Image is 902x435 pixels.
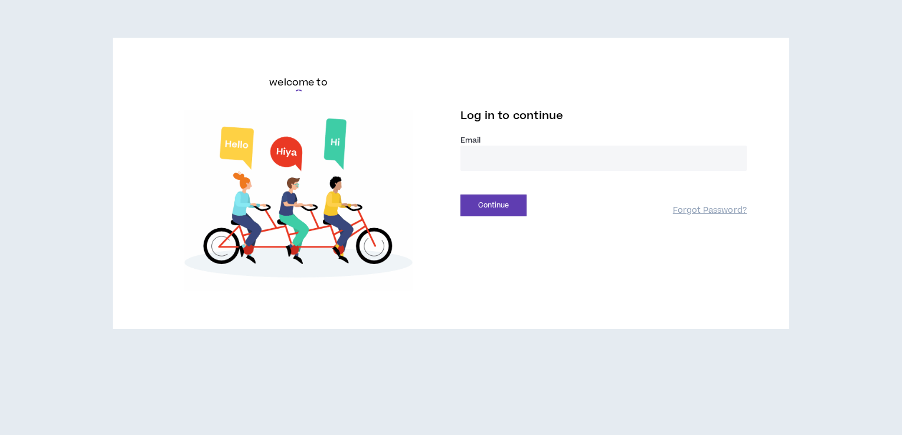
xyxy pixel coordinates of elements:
h6: welcome to [269,75,328,90]
label: Email [460,135,747,146]
a: Forgot Password? [673,205,747,216]
img: Welcome to Wripple [155,110,442,291]
button: Continue [460,195,527,216]
span: Log in to continue [460,108,563,123]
